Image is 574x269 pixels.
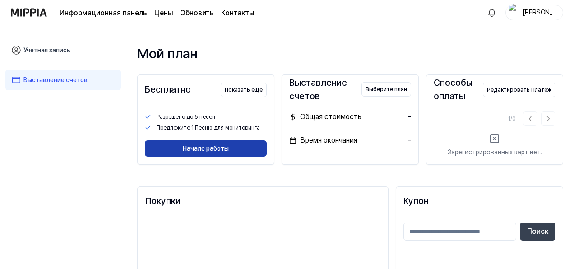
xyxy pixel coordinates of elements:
div: Бесплатно [145,83,191,96]
div: Время окончания [289,135,357,146]
div: Покупки [145,194,381,208]
h2: Купон [403,194,555,208]
div: Способы оплаты [434,76,483,103]
button: Начало работы [145,140,267,157]
img: Аллилуйя [486,7,497,18]
div: 1 / 0 [508,115,516,123]
div: Общая стоимость [289,111,361,122]
div: - [408,135,411,146]
a: Информационная панель [60,8,147,19]
button: Поиск [520,223,555,241]
img: Профиль [509,4,519,22]
div: Мой план [137,43,563,64]
a: Редактировать Платеж [483,82,555,97]
a: Цены [154,8,173,19]
a: Контакты [221,8,254,19]
button: Профиль[PERSON_NAME] [505,5,563,20]
a: Начало работы [145,133,267,157]
a: Выставление счетов [5,70,121,90]
a: Учетная запись [5,40,121,60]
button: Показать еще [221,83,267,97]
div: Разрешено до 5 песен [157,113,267,121]
a: Показать еще [221,82,267,97]
button: Редактировать Платеж [483,83,555,97]
div: Зарегистрированных карт нет. [448,148,542,157]
button: Выберите план [361,82,411,97]
div: [PERSON_NAME] [522,7,557,17]
div: Выставление счетов [289,76,361,103]
div: - [408,111,411,122]
a: Обновить [180,8,214,19]
div: Предложите 1 Песню для мониторинга [157,124,267,132]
